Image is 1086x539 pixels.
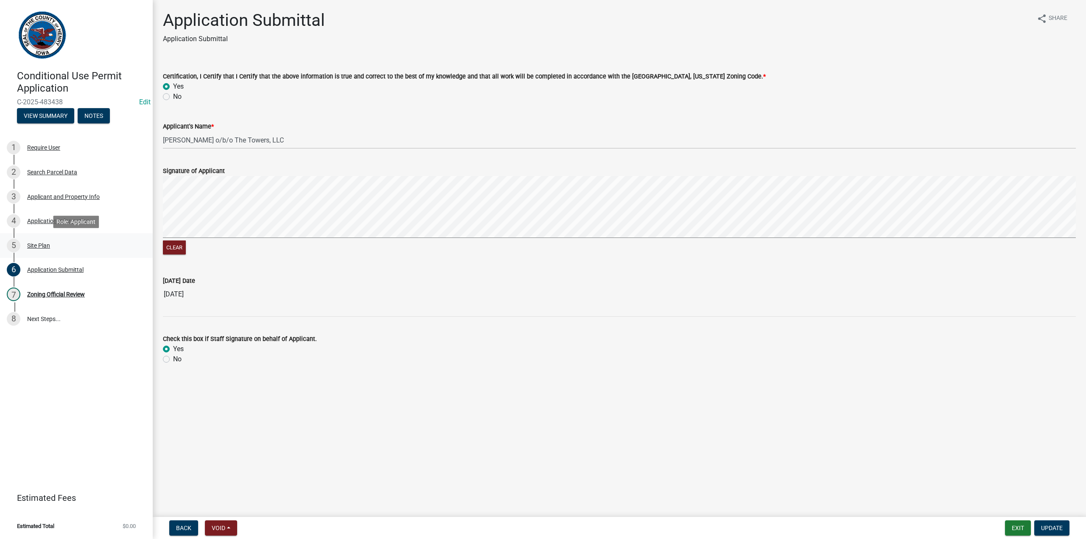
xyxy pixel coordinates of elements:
[27,243,50,249] div: Site Plan
[27,145,60,151] div: Require User
[163,278,195,284] label: [DATE] Date
[78,113,110,120] wm-modal-confirm: Notes
[173,81,184,92] label: Yes
[1037,14,1047,24] i: share
[27,291,85,297] div: Zoning Official Review
[169,520,198,536] button: Back
[1034,520,1069,536] button: Update
[205,520,237,536] button: Void
[123,523,136,529] span: $0.00
[176,525,191,531] span: Back
[27,169,77,175] div: Search Parcel Data
[53,215,99,228] div: Role: Applicant
[17,9,67,61] img: Henry County, Iowa
[1005,520,1031,536] button: Exit
[163,124,214,130] label: Applicant's Name
[17,113,74,120] wm-modal-confirm: Summary
[27,194,100,200] div: Applicant and Property Info
[163,240,186,254] button: Clear
[7,239,20,252] div: 5
[7,288,20,301] div: 7
[78,108,110,123] button: Notes
[139,98,151,106] a: Edit
[163,74,766,80] label: Certification, I Certify that I Certify that the above information is true and correct to the bes...
[7,263,20,276] div: 6
[17,108,74,123] button: View Summary
[7,141,20,154] div: 1
[173,344,184,354] label: Yes
[7,165,20,179] div: 2
[27,267,84,273] div: Application Submittal
[163,10,325,31] h1: Application Submittal
[17,98,136,106] span: C-2025-483438
[173,92,182,102] label: No
[212,525,225,531] span: Void
[7,489,139,506] a: Estimated Fees
[7,312,20,326] div: 8
[1030,10,1074,27] button: shareShare
[163,34,325,44] p: Application Submittal
[17,523,54,529] span: Estimated Total
[27,218,90,224] div: Application Information
[1049,14,1067,24] span: Share
[7,190,20,204] div: 3
[1041,525,1063,531] span: Update
[17,70,146,95] h4: Conditional Use Permit Application
[173,354,182,364] label: No
[163,336,317,342] label: Check this box if Staff Signature on behalf of Applicant.
[7,214,20,228] div: 4
[139,98,151,106] wm-modal-confirm: Edit Application Number
[163,168,225,174] label: Signature of Applicant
